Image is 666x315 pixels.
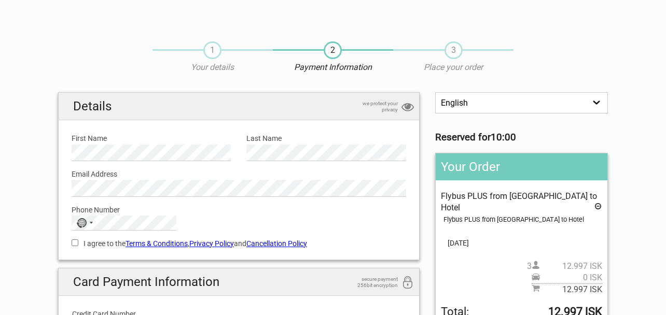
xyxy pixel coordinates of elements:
h2: Your Order [436,153,607,180]
p: Place your order [393,62,514,73]
h2: Details [59,93,419,120]
h2: Card Payment Information [59,268,419,296]
span: 0 ISK [540,272,602,283]
span: we protect your privacy [346,101,398,113]
span: Pickup price [532,272,602,283]
p: Your details [152,62,273,73]
h3: Reserved for [435,132,608,143]
span: 3 person(s) [527,261,602,272]
button: Selected country [72,216,98,230]
strong: 10:00 [491,132,516,143]
span: [DATE] [441,237,602,249]
p: Payment Information [273,62,393,73]
span: 2 [324,41,342,59]
span: 3 [445,41,463,59]
span: 12.997 ISK [540,261,602,272]
label: Email Address [72,168,406,180]
label: First Name [72,133,231,144]
label: I agree to the , and [72,238,406,249]
span: Subtotal [532,283,602,295]
i: 256bit encryption [401,276,414,290]
span: 12.997 ISK [540,284,602,295]
label: Phone Number [72,204,406,216]
i: privacy protection [401,101,414,114]
div: Flybus PLUS from [GEOGRAPHIC_DATA] to Hotel [443,214,602,225]
span: Flybus PLUS from [GEOGRAPHIC_DATA] to Hotel [441,191,597,212]
span: 1 [203,41,221,59]
a: Cancellation Policy [246,239,307,248]
a: Privacy Policy [189,239,234,248]
a: Terms & Conditions [126,239,188,248]
label: Last Name [246,133,406,144]
span: secure payment 256bit encryption [346,276,398,289]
